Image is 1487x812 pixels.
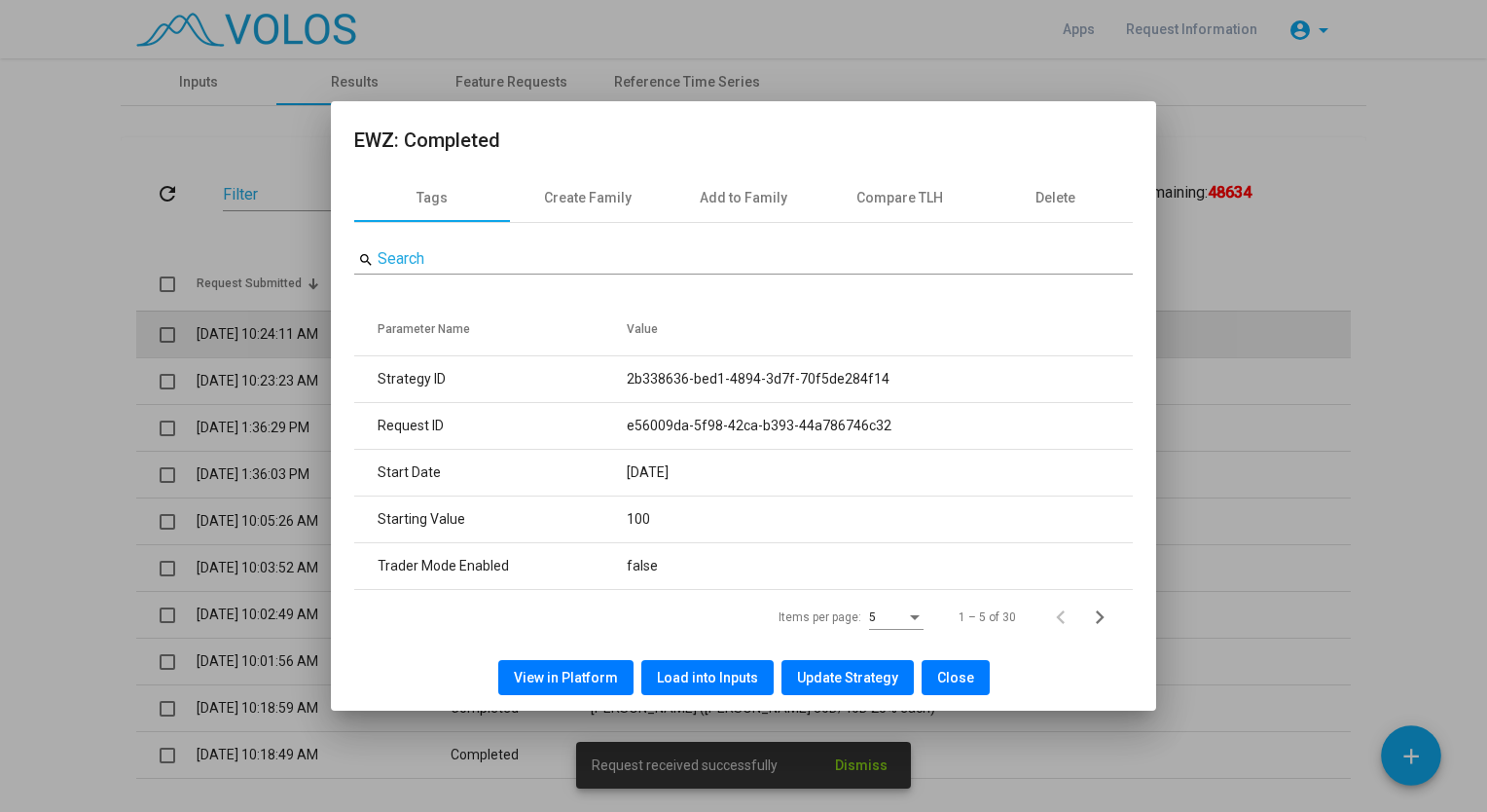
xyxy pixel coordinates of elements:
[354,125,1133,156] h2: EWZ: Completed
[417,188,448,208] div: Tags
[354,302,627,356] th: Parameter Name
[627,450,1133,497] td: [DATE]
[354,543,627,590] td: Trader Mode Enabled
[544,188,632,208] div: Create Family
[959,609,1016,626] div: 1 – 5 of 30
[797,670,898,685] span: Update Strategy
[627,403,1133,450] td: e56009da-5f98-42ca-b393-44a786746c32
[354,356,627,403] td: Strategy ID
[781,660,914,695] button: Update Strategy
[354,450,627,497] td: Start Date
[627,356,1133,403] td: 2b338636-bed1-4894-3d7f-70f5de284f14
[779,609,861,626] div: Items per page:
[358,251,374,269] mat-icon: search
[627,302,1133,356] th: Value
[922,660,990,695] button: Close
[354,497,627,543] td: Starting Value
[1035,188,1075,208] div: Delete
[700,188,787,208] div: Add to Family
[869,611,924,625] mat-select: Items per page:
[514,670,618,685] span: View in Platform
[856,188,943,208] div: Compare TLH
[1086,598,1125,637] button: Next page
[627,497,1133,543] td: 100
[354,403,627,450] td: Request ID
[657,670,758,685] span: Load into Inputs
[937,670,974,685] span: Close
[627,543,1133,590] td: false
[869,610,876,624] span: 5
[1047,598,1086,637] button: Previous page
[641,660,774,695] button: Load into Inputs
[498,660,634,695] button: View in Platform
